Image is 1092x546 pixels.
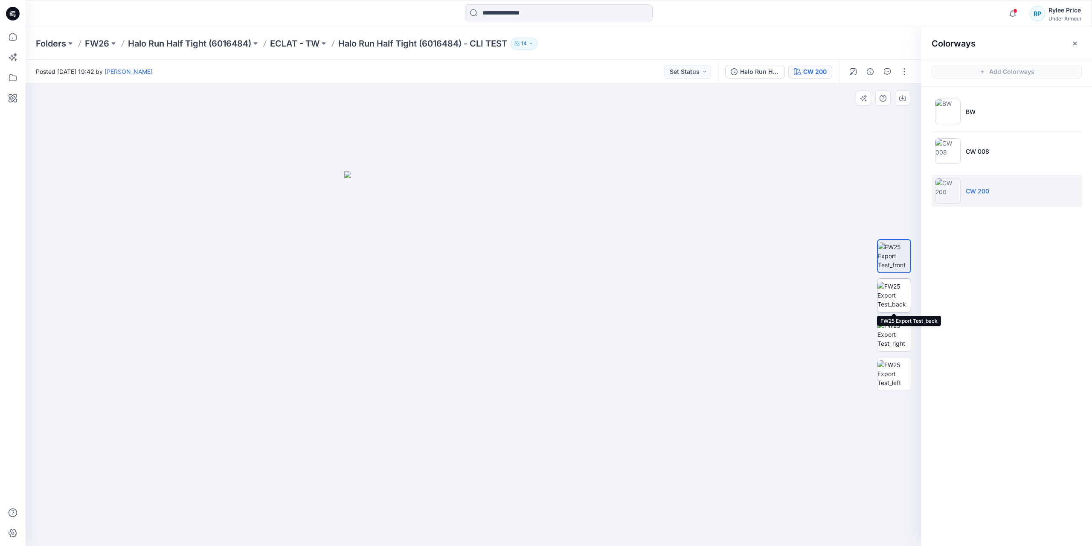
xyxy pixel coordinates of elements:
img: FW25 Export Test_back [877,282,911,309]
img: FW25 Export Test_right [877,321,911,348]
div: Rylee Price [1048,5,1081,15]
button: 14 [511,38,537,50]
p: BW [966,107,976,116]
img: BW [935,99,961,124]
div: Under Armour [1048,15,1081,22]
h2: Colorways [932,38,976,49]
button: CW 200 [788,65,832,79]
p: CW 200 [966,187,989,196]
img: FW25 Export Test_left [877,360,911,387]
span: Posted [DATE] 19:42 by [36,67,153,76]
a: [PERSON_NAME] [105,68,153,75]
img: FW25 Export Test_front [878,242,910,269]
button: Details [863,65,877,79]
a: ECLAT - TW [270,38,319,50]
p: CW 008 [966,147,989,156]
div: Halo Run Half Tight [740,67,779,76]
img: CW 008 [935,138,961,164]
div: RP [1030,6,1045,21]
a: Folders [36,38,66,50]
button: Halo Run Half Tight [725,65,785,79]
a: FW26 [85,38,109,50]
p: 14 [521,39,527,48]
p: Halo Run Half Tight (6016484) - CLI TEST [338,38,507,50]
img: CW 200 [935,178,961,204]
a: Halo Run Half Tight (6016484) [128,38,251,50]
div: CW 200 [803,67,827,76]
